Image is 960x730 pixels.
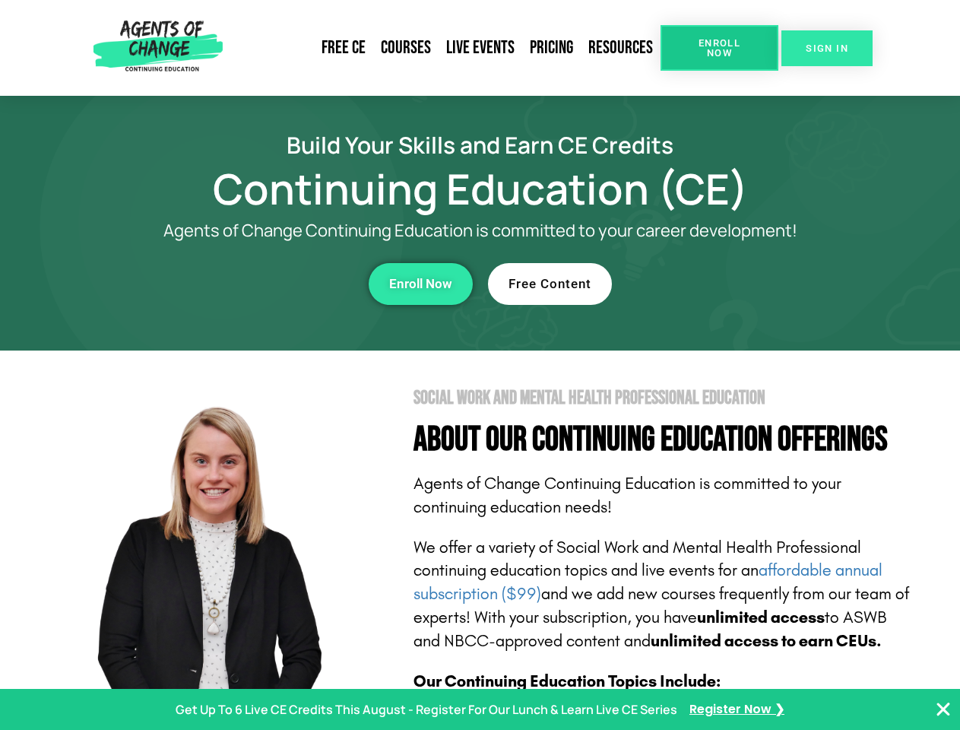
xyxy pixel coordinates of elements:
b: unlimited access [697,608,825,627]
b: Our Continuing Education Topics Include: [413,671,721,691]
a: SIGN IN [781,30,873,66]
a: Resources [581,30,661,65]
a: Enroll Now [369,263,473,305]
a: Pricing [522,30,581,65]
h2: Build Your Skills and Earn CE Credits [47,134,914,156]
b: unlimited access to earn CEUs. [651,631,882,651]
p: We offer a variety of Social Work and Mental Health Professional continuing education topics and ... [413,536,914,653]
h1: Continuing Education (CE) [47,171,914,206]
h2: Social Work and Mental Health Professional Education [413,389,914,408]
p: Agents of Change Continuing Education is committed to your career development! [108,221,853,240]
a: Free CE [314,30,373,65]
span: Enroll Now [389,278,452,290]
h4: About Our Continuing Education Offerings [413,423,914,457]
a: Live Events [439,30,522,65]
a: Free Content [488,263,612,305]
span: Agents of Change Continuing Education is committed to your continuing education needs! [413,474,841,517]
a: Enroll Now [661,25,778,71]
nav: Menu [229,30,661,65]
span: SIGN IN [806,43,848,53]
button: Close Banner [934,700,952,719]
a: Register Now ❯ [689,699,784,721]
p: Get Up To 6 Live CE Credits This August - Register For Our Lunch & Learn Live CE Series [176,699,677,721]
span: Free Content [509,278,591,290]
span: Enroll Now [685,38,754,58]
a: Courses [373,30,439,65]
